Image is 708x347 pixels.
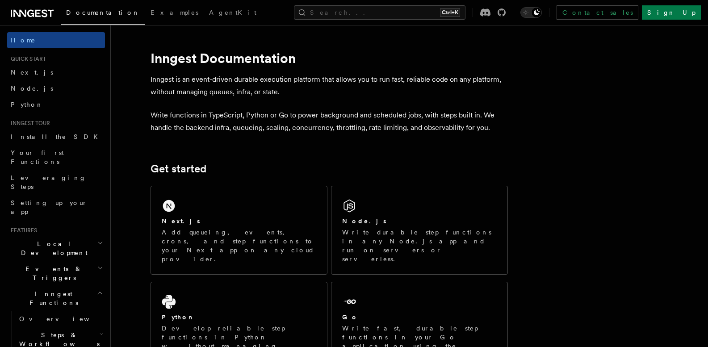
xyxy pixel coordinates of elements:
a: AgentKit [204,3,262,24]
a: Python [7,96,105,113]
span: Node.js [11,85,53,92]
span: Overview [19,315,111,322]
button: Search...Ctrl+K [294,5,465,20]
a: Examples [145,3,204,24]
span: Setting up your app [11,199,88,215]
button: Inngest Functions [7,286,105,311]
h2: Python [162,313,195,322]
span: Install the SDK [11,133,103,140]
span: Next.js [11,69,53,76]
span: Inngest Functions [7,289,96,307]
a: Overview [16,311,105,327]
span: Local Development [7,239,97,257]
span: Inngest tour [7,120,50,127]
a: Get started [151,163,206,175]
h2: Node.js [342,217,386,226]
span: Events & Triggers [7,264,97,282]
a: Node.jsWrite durable step functions in any Node.js app and run on servers or serverless. [331,186,508,275]
a: Sign Up [642,5,701,20]
span: Features [7,227,37,234]
a: Setting up your app [7,195,105,220]
a: Contact sales [557,5,638,20]
a: Install the SDK [7,129,105,145]
a: Leveraging Steps [7,170,105,195]
p: Inngest is an event-driven durable execution platform that allows you to run fast, reliable code ... [151,73,508,98]
a: Next.jsAdd queueing, events, crons, and step functions to your Next app on any cloud provider. [151,186,327,275]
p: Write functions in TypeScript, Python or Go to power background and scheduled jobs, with steps bu... [151,109,508,134]
span: Home [11,36,36,45]
h2: Next.js [162,217,200,226]
a: Home [7,32,105,48]
h2: Go [342,313,358,322]
button: Local Development [7,236,105,261]
p: Write durable step functions in any Node.js app and run on servers or serverless. [342,228,497,263]
span: Your first Functions [11,149,64,165]
span: AgentKit [209,9,256,16]
span: Quick start [7,55,46,63]
button: Events & Triggers [7,261,105,286]
span: Python [11,101,43,108]
a: Documentation [61,3,145,25]
a: Your first Functions [7,145,105,170]
kbd: Ctrl+K [440,8,460,17]
span: Examples [151,9,198,16]
span: Documentation [66,9,140,16]
a: Node.js [7,80,105,96]
a: Next.js [7,64,105,80]
h1: Inngest Documentation [151,50,508,66]
span: Leveraging Steps [11,174,86,190]
p: Add queueing, events, crons, and step functions to your Next app on any cloud provider. [162,228,316,263]
button: Toggle dark mode [520,7,542,18]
